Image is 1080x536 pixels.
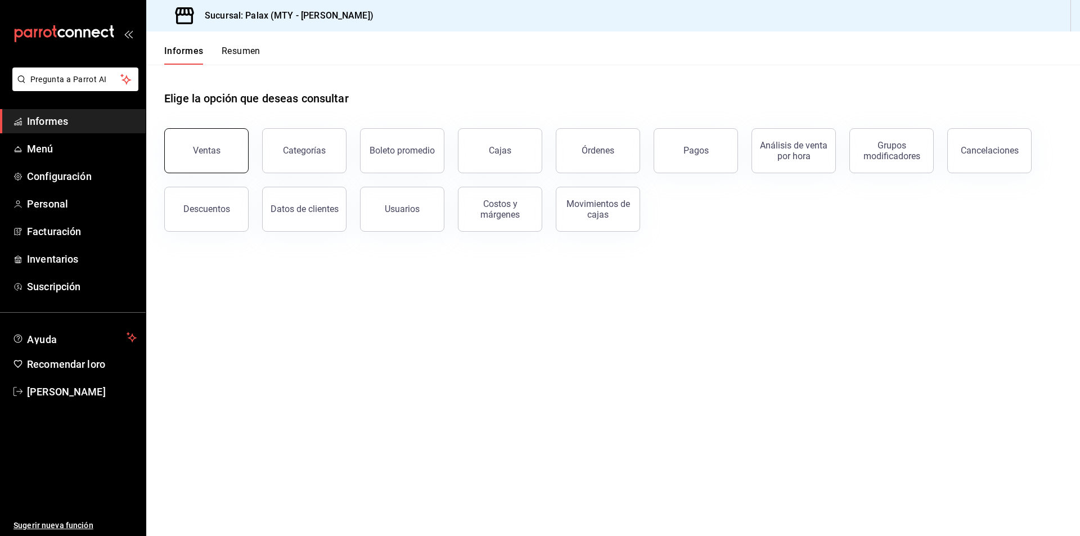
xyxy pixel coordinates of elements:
[27,170,92,182] font: Configuración
[863,140,920,161] font: Grupos modificadores
[582,145,614,156] font: Órdenes
[458,187,542,232] button: Costos y márgenes
[27,253,78,265] font: Inventarios
[262,128,346,173] button: Categorías
[751,128,836,173] button: Análisis de venta por hora
[164,92,349,105] font: Elige la opción que deseas consultar
[164,46,204,56] font: Informes
[262,187,346,232] button: Datos de clientes
[283,145,326,156] font: Categorías
[458,128,542,173] button: Cajas
[13,521,93,530] font: Sugerir nueva función
[164,187,249,232] button: Descuentos
[27,198,68,210] font: Personal
[360,187,444,232] button: Usuarios
[30,75,107,84] font: Pregunta a Parrot AI
[8,82,138,93] a: Pregunta a Parrot AI
[27,143,53,155] font: Menú
[27,358,105,370] font: Recomendar loro
[566,199,630,220] font: Movimientos de cajas
[12,67,138,91] button: Pregunta a Parrot AI
[947,128,1032,173] button: Cancelaciones
[961,145,1019,156] font: Cancelaciones
[27,115,68,127] font: Informes
[222,46,260,56] font: Resumen
[556,187,640,232] button: Movimientos de cajas
[164,45,260,65] div: pestañas de navegación
[760,140,827,161] font: Análisis de venta por hora
[27,386,106,398] font: [PERSON_NAME]
[849,128,934,173] button: Grupos modificadores
[164,128,249,173] button: Ventas
[683,145,709,156] font: Pagos
[385,204,420,214] font: Usuarios
[480,199,520,220] font: Costos y márgenes
[193,145,220,156] font: Ventas
[27,281,80,292] font: Suscripción
[205,10,373,21] font: Sucursal: Palax (MTY - [PERSON_NAME])
[27,334,57,345] font: Ayuda
[370,145,435,156] font: Boleto promedio
[124,29,133,38] button: abrir_cajón_menú
[183,204,230,214] font: Descuentos
[27,226,81,237] font: Facturación
[556,128,640,173] button: Órdenes
[360,128,444,173] button: Boleto promedio
[489,145,511,156] font: Cajas
[654,128,738,173] button: Pagos
[271,204,339,214] font: Datos de clientes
